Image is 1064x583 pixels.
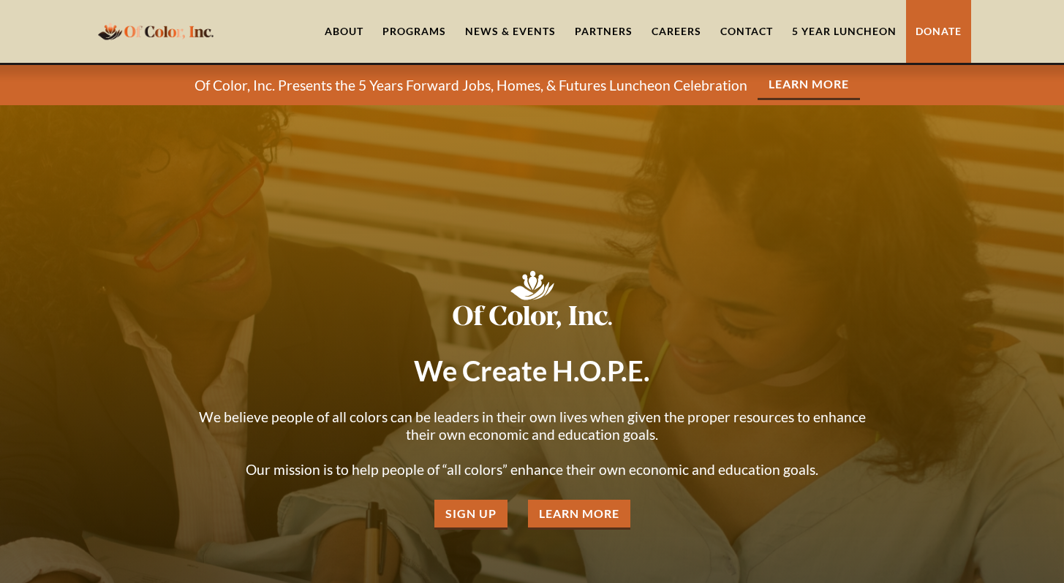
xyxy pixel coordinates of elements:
strong: We Create H.O.P.E. [414,354,650,387]
p: Of Color, Inc. Presents the 5 Years Forward Jobs, Homes, & Futures Luncheon Celebration [195,77,747,94]
a: Sign Up [434,500,508,530]
div: Programs [382,24,446,39]
a: Learn More [528,500,630,530]
a: home [94,14,218,48]
p: We believe people of all colors can be leaders in their own lives when given the proper resources... [189,408,876,479]
a: Learn More [758,70,860,100]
